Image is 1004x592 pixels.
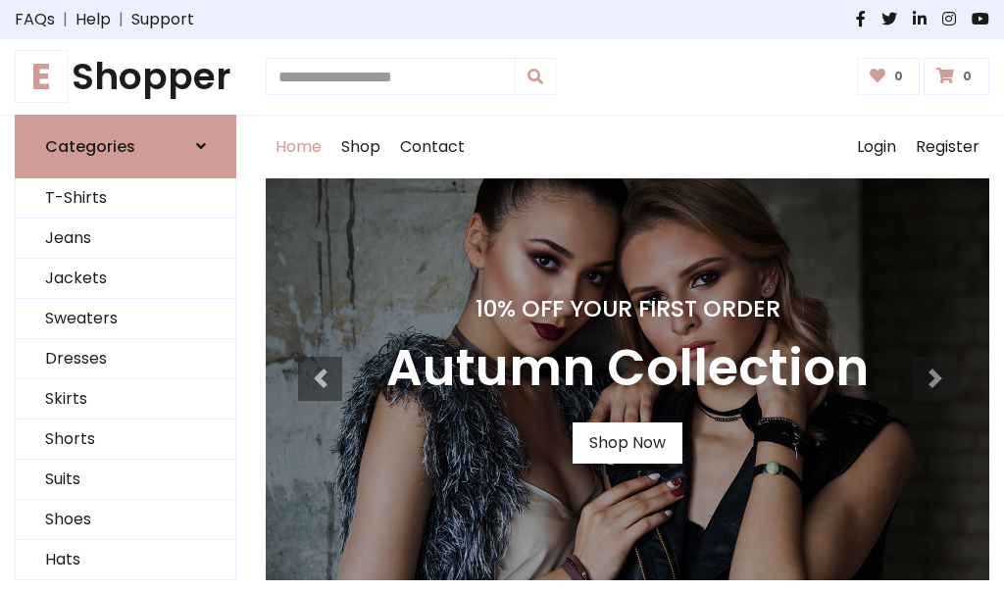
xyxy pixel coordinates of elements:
[16,219,235,259] a: Jeans
[15,115,236,178] a: Categories
[16,299,235,339] a: Sweaters
[924,58,989,95] a: 0
[386,338,869,399] h3: Autumn Collection
[889,68,908,85] span: 0
[331,116,390,178] a: Shop
[15,8,55,31] a: FAQs
[15,50,68,103] span: E
[75,8,111,31] a: Help
[131,8,194,31] a: Support
[111,8,131,31] span: |
[386,295,869,322] h4: 10% Off Your First Order
[15,55,236,99] h1: Shopper
[16,419,235,460] a: Shorts
[45,137,135,156] h6: Categories
[906,116,989,178] a: Register
[857,58,921,95] a: 0
[16,460,235,500] a: Suits
[266,116,331,178] a: Home
[390,116,475,178] a: Contact
[958,68,977,85] span: 0
[16,540,235,580] a: Hats
[847,116,906,178] a: Login
[15,55,236,99] a: EShopper
[16,339,235,379] a: Dresses
[16,500,235,540] a: Shoes
[16,379,235,419] a: Skirts
[16,178,235,219] a: T-Shirts
[573,422,682,464] a: Shop Now
[55,8,75,31] span: |
[16,259,235,299] a: Jackets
